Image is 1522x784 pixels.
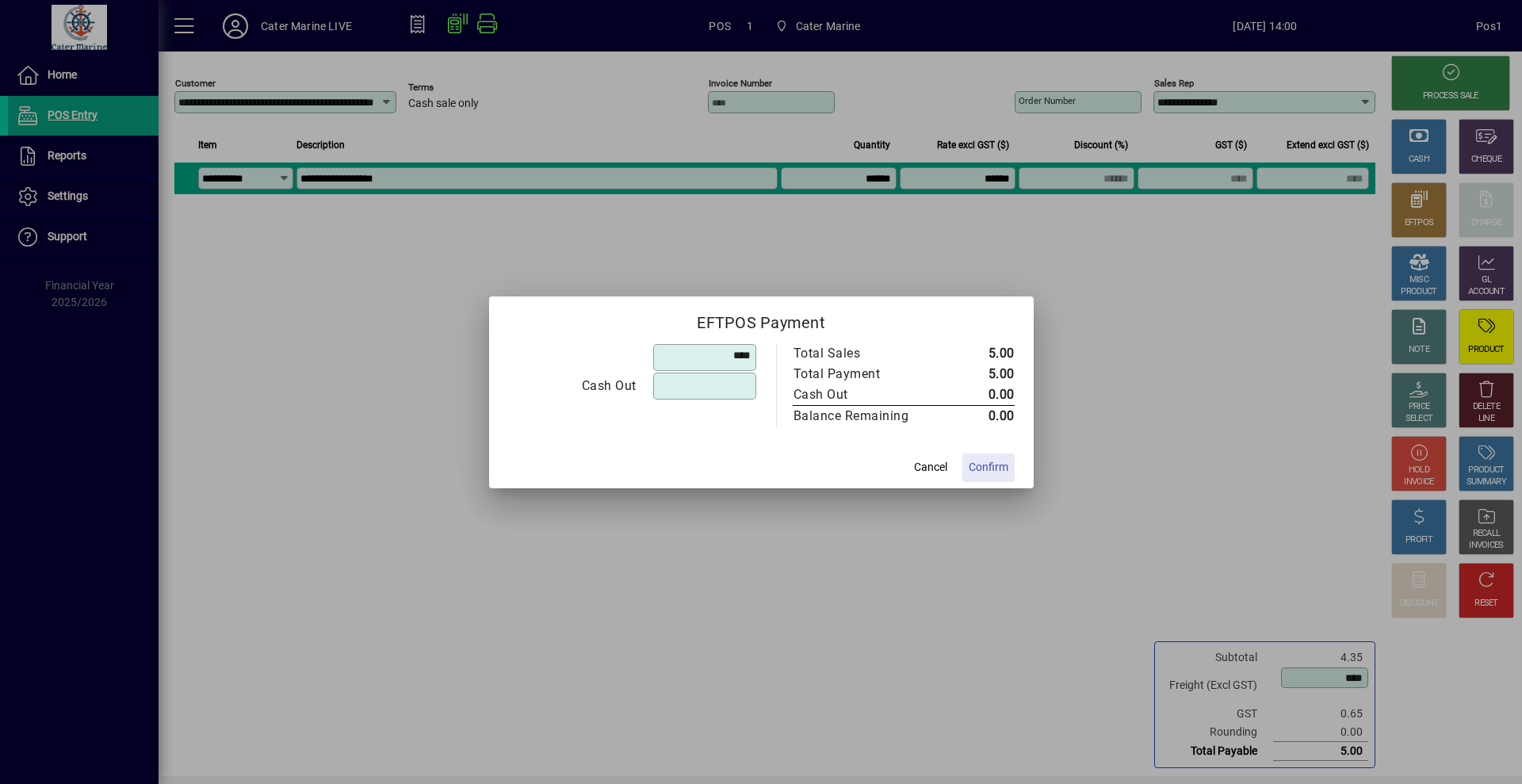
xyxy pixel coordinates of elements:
[794,407,927,426] div: Balance Remaining
[794,385,927,404] div: Cash Out
[943,405,1015,426] td: 0.00
[509,377,637,396] div: Cash Out
[969,459,1008,476] span: Confirm
[793,364,943,384] td: Total Payment
[793,343,943,364] td: Total Sales
[943,364,1015,384] td: 5.00
[489,296,1034,342] h2: EFTPOS Payment
[943,343,1015,364] td: 5.00
[962,453,1015,482] button: Confirm
[914,459,947,476] span: Cancel
[905,453,956,482] button: Cancel
[943,384,1015,406] td: 0.00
